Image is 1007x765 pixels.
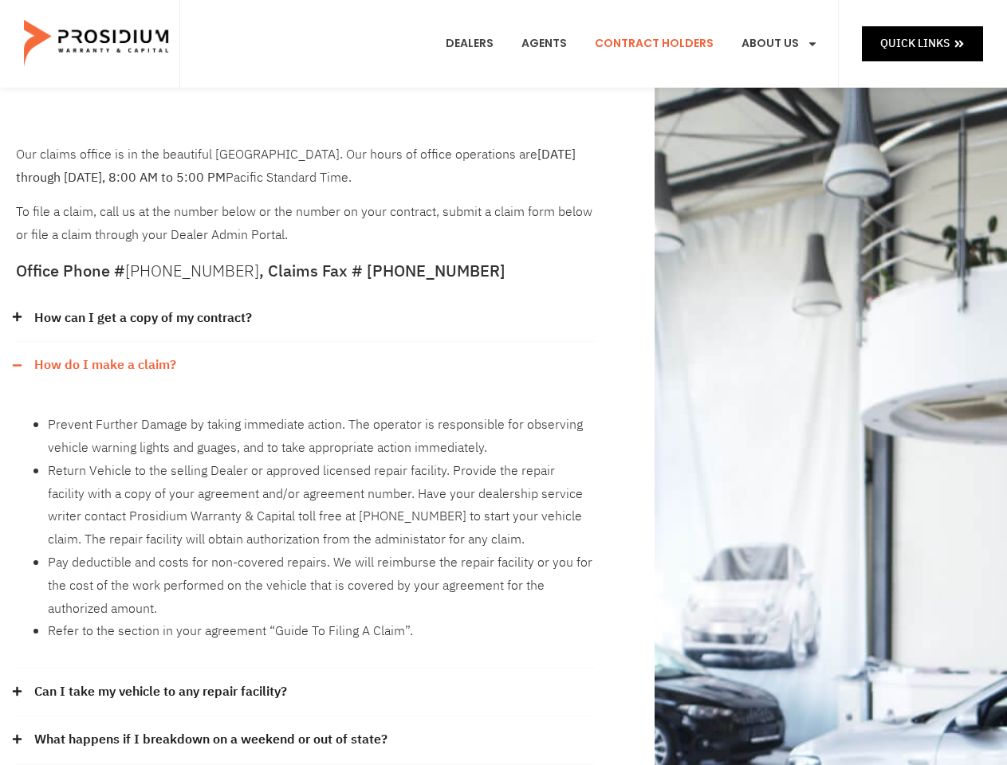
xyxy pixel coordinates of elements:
[48,620,595,643] li: Refer to the section in your agreement “Guide To Filing A Claim”.
[880,33,950,53] span: Quick Links
[509,14,579,73] a: Agents
[34,354,176,377] a: How do I make a claim?
[16,342,595,389] div: How do I make a claim?
[48,414,595,460] li: Prevent Further Damage by taking immediate action. The operator is responsible for observing vehi...
[862,26,983,61] a: Quick Links
[730,14,830,73] a: About Us
[16,716,595,764] div: What happens if I breakdown on a weekend or out of state?
[34,681,287,704] a: Can I take my vehicle to any repair facility?
[16,143,595,190] p: Our claims office is in the beautiful [GEOGRAPHIC_DATA]. Our hours of office operations are Pacif...
[16,295,595,343] div: How can I get a copy of my contract?
[16,145,576,187] b: [DATE] through [DATE], 8:00 AM to 5:00 PM
[16,389,595,669] div: How do I make a claim?
[125,259,259,283] a: [PHONE_NUMBER]
[48,460,595,551] li: Return Vehicle to the selling Dealer or approved licensed repair facility. Provide the repair fac...
[34,307,252,330] a: How can I get a copy of my contract?
[16,143,595,247] div: To file a claim, call us at the number below or the number on your contract, submit a claim form ...
[434,14,505,73] a: Dealers
[434,14,830,73] nav: Menu
[16,669,595,716] div: Can I take my vehicle to any repair facility?
[34,728,387,751] a: What happens if I breakdown on a weekend or out of state?
[16,263,595,279] h5: Office Phone # , Claims Fax # [PHONE_NUMBER]
[48,551,595,620] li: Pay deductible and costs for non-covered repairs. We will reimburse the repair facility or you fo...
[583,14,726,73] a: Contract Holders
